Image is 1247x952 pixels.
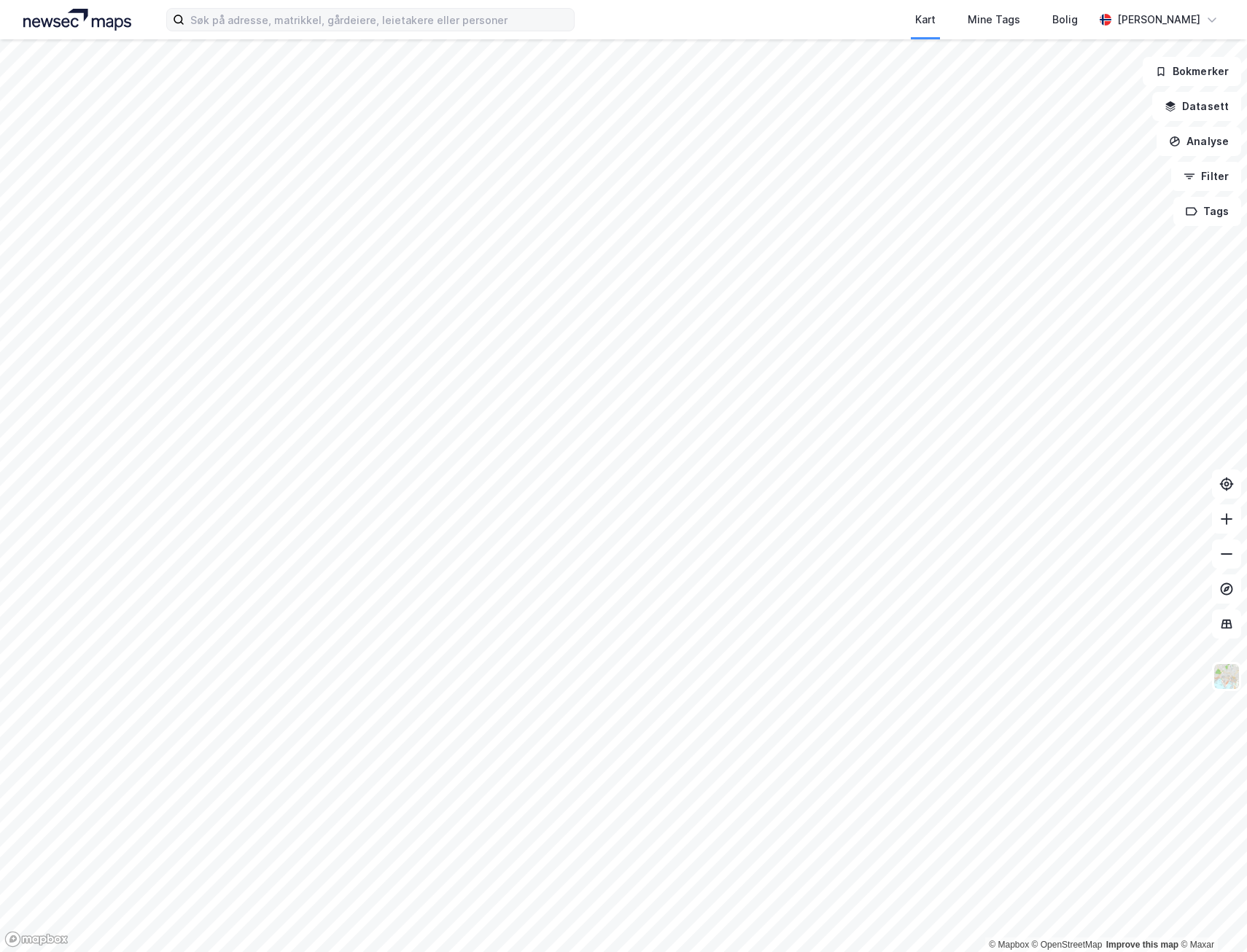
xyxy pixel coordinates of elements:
[915,11,936,28] div: Kart
[184,9,574,31] input: Søk på adresse, matrikkel, gårdeiere, leietakere eller personer
[968,11,1020,28] div: Mine Tags
[23,9,131,31] img: logo.a4113a55bc3d86da70a041830d287a7e.svg
[1117,11,1200,28] div: [PERSON_NAME]
[1174,882,1247,952] iframe: Chat Widget
[1052,11,1078,28] div: Bolig
[1174,882,1247,952] div: Kontrollprogram for chat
